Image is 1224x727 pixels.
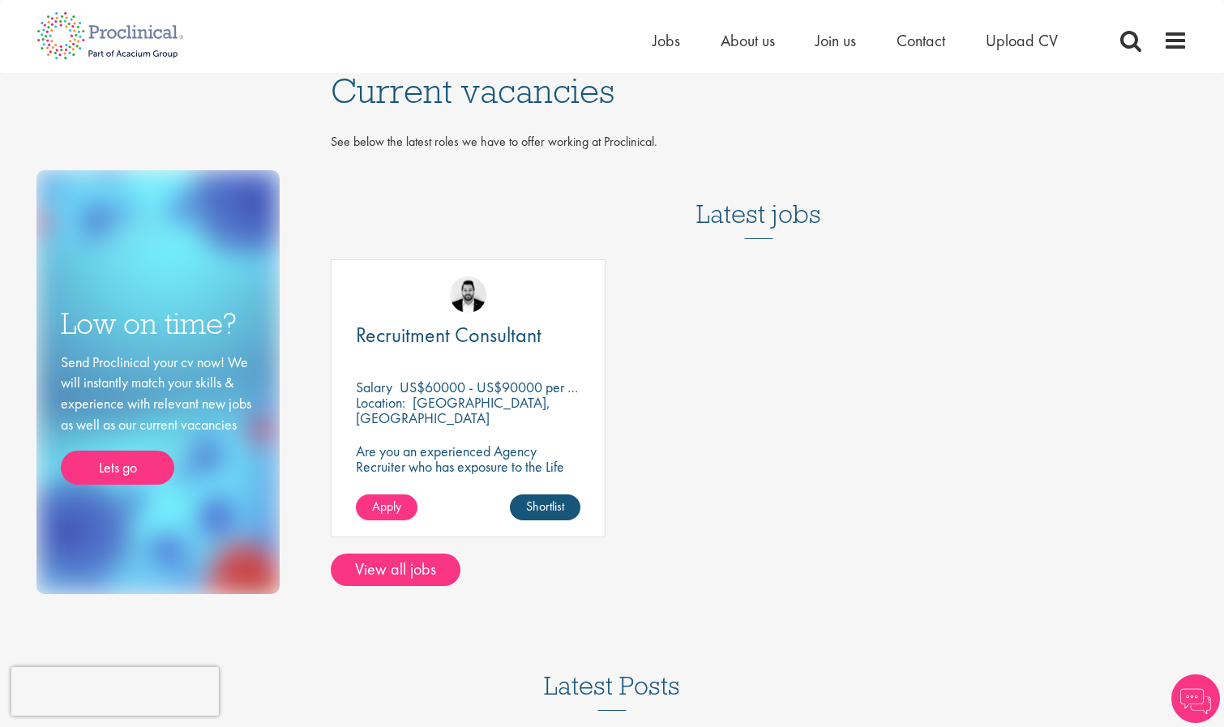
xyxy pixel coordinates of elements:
[450,276,486,313] img: Ross Wilkings
[400,378,604,396] p: US$60000 - US$90000 per annum
[356,321,541,349] span: Recruitment Consultant
[653,30,680,51] a: Jobs
[61,352,255,485] div: Send Proclinical your cv now! We will instantly match your skills & experience with relevant new ...
[11,667,219,716] iframe: reCAPTCHA
[721,30,775,51] a: About us
[61,308,255,340] h3: Low on time?
[331,69,614,113] span: Current vacancies
[815,30,856,51] a: Join us
[356,325,580,345] a: Recruitment Consultant
[986,30,1058,51] a: Upload CV
[356,494,417,520] a: Apply
[544,672,680,711] h3: Latest Posts
[356,393,550,427] p: [GEOGRAPHIC_DATA], [GEOGRAPHIC_DATA]
[696,160,821,239] h3: Latest jobs
[510,494,580,520] a: Shortlist
[897,30,945,51] a: Contact
[356,378,392,396] span: Salary
[331,554,460,586] a: View all jobs
[356,443,580,505] p: Are you an experienced Agency Recruiter who has exposure to the Life Sciences market and looking ...
[372,498,401,515] span: Apply
[331,133,1188,152] p: See below the latest roles we have to offer working at Proclinical.
[1171,674,1220,723] img: Chatbot
[61,451,174,485] a: Lets go
[356,393,405,412] span: Location:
